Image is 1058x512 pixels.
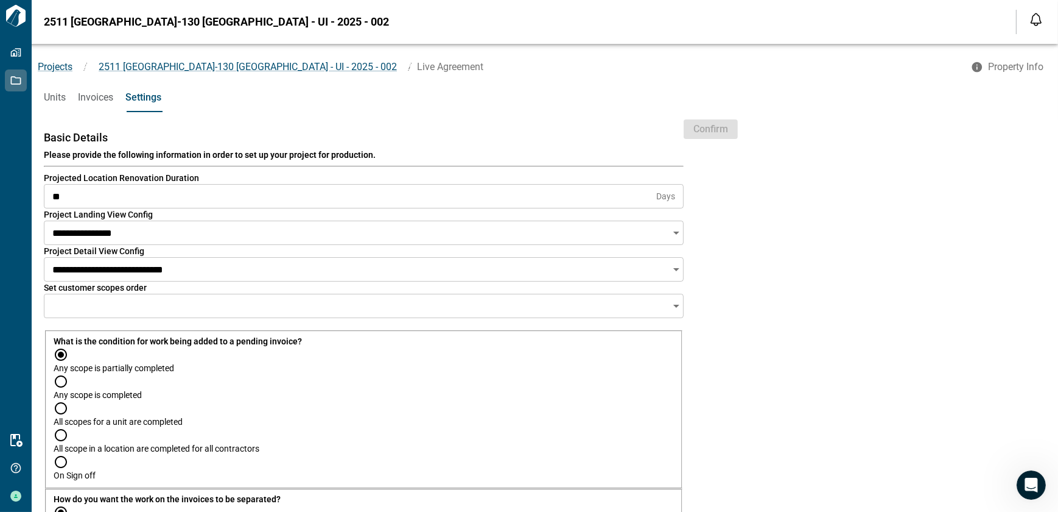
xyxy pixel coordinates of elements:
[1017,471,1046,500] iframe: Intercom live chat
[54,390,142,400] span: Any scope is completed
[125,91,161,104] span: Settings
[668,224,685,241] button: Open
[78,91,113,104] span: Invoices
[99,61,397,73] span: 2511 [GEOGRAPHIC_DATA]-130 [GEOGRAPHIC_DATA] - UI - 2025 - 002
[44,283,147,293] span: Set customer scopes order
[668,297,685,315] button: Open
[44,173,199,183] span: Projected Location Renovation Duration
[32,83,1058,112] div: base tabs
[54,471,96,480] span: On Sign off
[54,336,302,346] span: What is the condition for work being added to a pending invoice?
[44,149,684,161] span: Please provide the following information in order to set up your project for production.
[656,190,675,202] span: Days
[54,444,259,453] span: All scope in a location are completed for all contractors
[44,91,66,104] span: Units
[54,417,183,427] span: All scopes for a unit are completed
[417,61,483,73] span: Live Agreement
[32,60,964,74] nav: breadcrumb
[54,363,174,373] span: Any scope is partially completed
[44,246,144,256] span: Project Detail View Config
[964,56,1053,78] button: Property Info
[54,494,281,504] span: How do you want the work on the invoices to be separated?
[44,132,684,144] span: Basic Details
[38,61,72,73] a: Projects
[988,61,1043,73] span: Property Info
[668,261,685,278] button: Open
[44,210,153,219] span: Project Landing View Config
[1026,10,1046,29] button: Open notification feed
[44,16,389,28] span: 2511 [GEOGRAPHIC_DATA]-130 [GEOGRAPHIC_DATA] - UI - 2025 - 002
